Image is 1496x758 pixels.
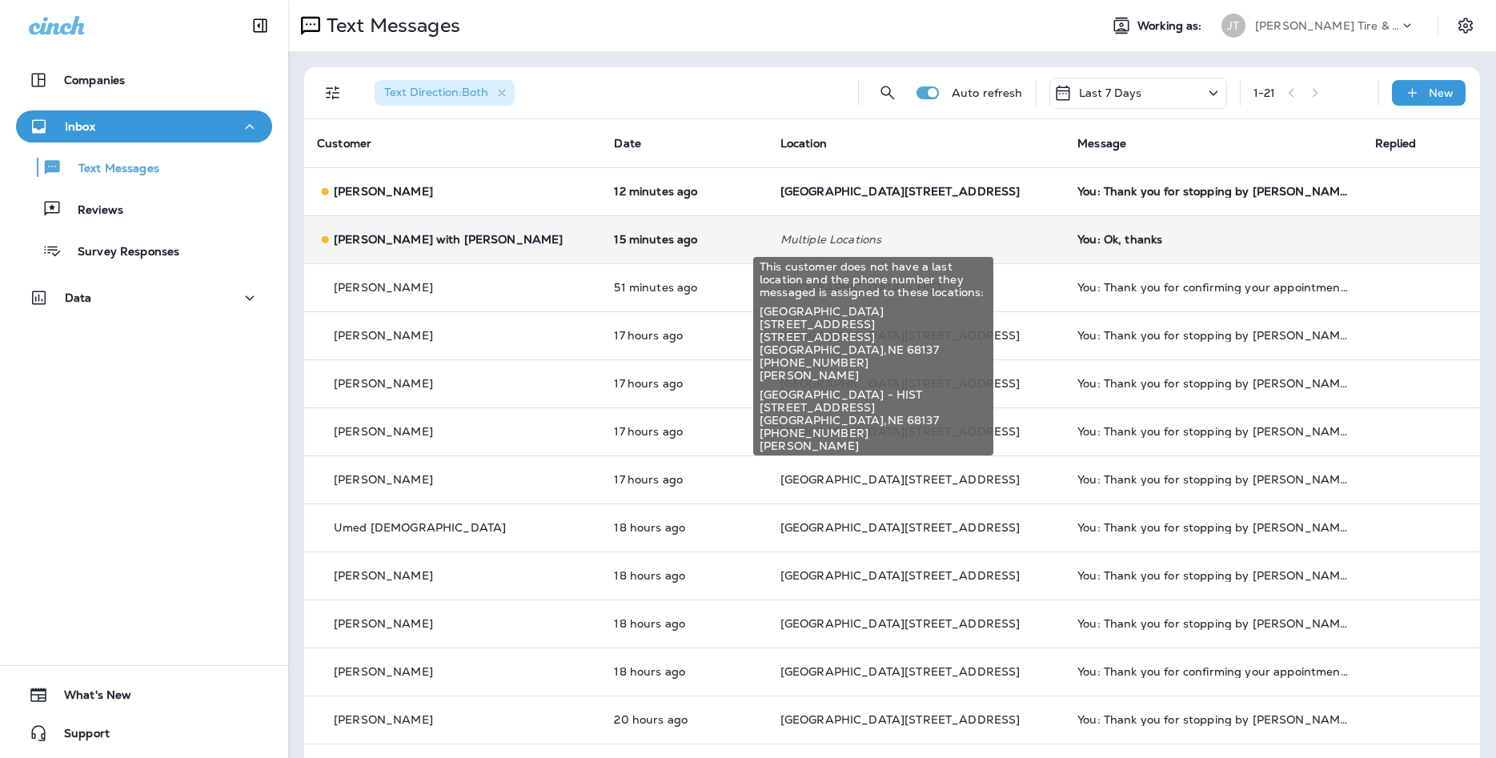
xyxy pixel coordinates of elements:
[1375,136,1417,150] span: Replied
[238,10,283,42] button: Collapse Sidebar
[334,281,433,294] p: [PERSON_NAME]
[1221,14,1245,38] div: JT
[760,356,987,369] span: [PHONE_NUMBER]
[614,473,754,486] p: Sep 24, 2025 04:58 PM
[334,665,433,678] p: [PERSON_NAME]
[614,329,754,342] p: Sep 24, 2025 05:00 PM
[760,343,987,356] span: [GEOGRAPHIC_DATA] , NE 68137
[760,331,987,343] span: [STREET_ADDRESS]
[872,77,904,109] button: Search Messages
[16,64,272,96] button: Companies
[1077,521,1349,534] div: You: Thank you for stopping by Jensen Tire & Auto - South 144th Street. Please take 30 seconds to...
[334,425,433,438] p: [PERSON_NAME]
[16,234,272,267] button: Survey Responses
[1077,329,1349,342] div: You: Thank you for stopping by Jensen Tire & Auto - South 144th Street. Please take 30 seconds to...
[614,377,754,390] p: Sep 24, 2025 05:00 PM
[1079,86,1142,99] p: Last 7 Days
[65,120,95,133] p: Inbox
[1077,713,1349,726] div: You: Thank you for stopping by Jensen Tire & Auto - South 144th Street. Please take 30 seconds to...
[780,712,1021,727] span: [GEOGRAPHIC_DATA][STREET_ADDRESS]
[614,281,754,294] p: Sep 25, 2025 09:19 AM
[614,136,641,150] span: Date
[780,568,1021,583] span: [GEOGRAPHIC_DATA][STREET_ADDRESS]
[334,617,433,630] p: [PERSON_NAME]
[1077,425,1349,438] div: You: Thank you for stopping by Jensen Tire & Auto - South 144th Street. Please take 30 seconds to...
[1077,617,1349,630] div: You: Thank you for stopping by Jensen Tire & Auto - South 144th Street. Please take 30 seconds to...
[1077,233,1349,246] div: You: Ok, thanks
[384,85,488,99] span: Text Direction : Both
[780,233,1052,246] p: Multiple Locations
[1077,473,1349,486] div: You: Thank you for stopping by Jensen Tire & Auto - South 144th Street. Please take 30 seconds to...
[760,388,987,401] span: [GEOGRAPHIC_DATA] - HIST
[320,14,460,38] p: Text Messages
[1077,281,1349,294] div: You: Thank you for confirming your appointment scheduled for 09/26/2025 7:00 AM with South 144th ...
[16,679,272,711] button: What's New
[760,427,987,439] span: [PHONE_NUMBER]
[16,192,272,226] button: Reviews
[334,713,433,726] p: [PERSON_NAME]
[62,245,179,260] p: Survey Responses
[334,521,506,534] p: Umed [DEMOGRAPHIC_DATA]
[1077,665,1349,678] div: You: Thank you for confirming your appointment scheduled for 09/25/2025 4:00 PM with South 144th ...
[760,401,987,414] span: [STREET_ADDRESS]
[375,80,515,106] div: Text Direction:Both
[760,305,987,331] span: [GEOGRAPHIC_DATA][STREET_ADDRESS]
[780,664,1021,679] span: [GEOGRAPHIC_DATA][STREET_ADDRESS]
[334,233,563,246] p: [PERSON_NAME] with [PERSON_NAME]
[760,439,987,452] span: [PERSON_NAME]
[614,713,754,726] p: Sep 24, 2025 01:59 PM
[16,110,272,142] button: Inbox
[334,329,433,342] p: [PERSON_NAME]
[760,369,987,382] span: [PERSON_NAME]
[65,291,92,304] p: Data
[1077,569,1349,582] div: You: Thank you for stopping by Jensen Tire & Auto - South 144th Street. Please take 30 seconds to...
[1077,136,1126,150] span: Message
[48,727,110,746] span: Support
[780,184,1021,199] span: [GEOGRAPHIC_DATA][STREET_ADDRESS]
[780,616,1021,631] span: [GEOGRAPHIC_DATA][STREET_ADDRESS]
[62,203,123,219] p: Reviews
[1077,185,1349,198] div: You: Thank you for stopping by Jensen Tire & Auto - South 144th Street. Please take 30 seconds to...
[760,260,987,299] span: This customer does not have a last location and the phone number they messaged is assigned to the...
[614,521,754,534] p: Sep 24, 2025 03:59 PM
[16,150,272,184] button: Text Messages
[16,717,272,749] button: Support
[62,162,159,177] p: Text Messages
[1255,19,1399,32] p: [PERSON_NAME] Tire & Auto
[16,282,272,314] button: Data
[614,425,754,438] p: Sep 24, 2025 04:58 PM
[614,569,754,582] p: Sep 24, 2025 03:58 PM
[614,185,754,198] p: Sep 25, 2025 09:58 AM
[760,414,987,427] span: [GEOGRAPHIC_DATA] , NE 68137
[334,569,433,582] p: [PERSON_NAME]
[48,688,131,708] span: What's New
[317,77,349,109] button: Filters
[1253,86,1276,99] div: 1 - 21
[334,377,433,390] p: [PERSON_NAME]
[1077,377,1349,390] div: You: Thank you for stopping by Jensen Tire & Auto - South 144th Street. Please take 30 seconds to...
[780,136,827,150] span: Location
[64,74,125,86] p: Companies
[1429,86,1454,99] p: New
[334,473,433,486] p: [PERSON_NAME]
[780,520,1021,535] span: [GEOGRAPHIC_DATA][STREET_ADDRESS]
[1137,19,1205,33] span: Working as:
[952,86,1023,99] p: Auto refresh
[614,617,754,630] p: Sep 24, 2025 03:58 PM
[614,233,754,246] p: Sep 25, 2025 09:55 AM
[614,665,754,678] p: Sep 24, 2025 03:48 PM
[780,472,1021,487] span: [GEOGRAPHIC_DATA][STREET_ADDRESS]
[317,136,371,150] span: Customer
[334,185,433,198] p: [PERSON_NAME]
[1451,11,1480,40] button: Settings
